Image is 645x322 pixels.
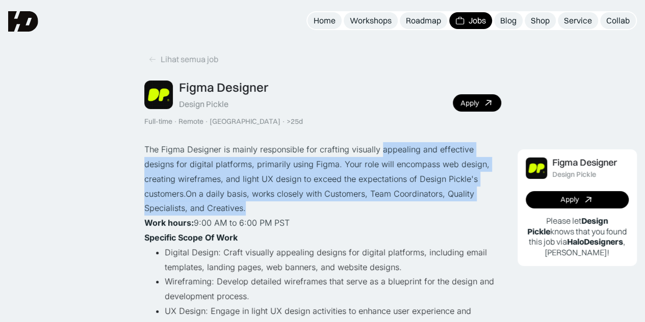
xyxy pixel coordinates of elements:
div: Figma Designer [552,157,617,168]
p: The Figma Designer is mainly responsible for crafting visually appealing and effective designs fo... [144,142,501,216]
div: Service [564,15,592,26]
img: Job Image [526,157,547,179]
div: Figma Designer [179,80,268,95]
a: Apply [453,94,501,112]
p: ‍ 9:00 AM to 6:00 PM PST [144,216,501,230]
div: Remote [178,117,203,126]
div: Apply [460,99,479,108]
li: Digital Design: Craft visually appealing designs for digital platforms, including email templates... [165,245,501,275]
a: Home [307,12,342,29]
div: Blog [500,15,517,26]
a: Roadmap [400,12,447,29]
b: HaloDesigners [567,236,623,247]
a: Apply [526,191,629,208]
li: Wireframing: Develop detailed wireframes that serve as a blueprint for the design and development... [165,274,501,304]
a: Lihat semua job [144,51,222,68]
div: Shop [531,15,550,26]
div: Jobs [469,15,486,26]
div: Lihat semua job [161,54,218,65]
div: >25d [287,117,303,126]
div: Workshops [350,15,392,26]
a: Blog [494,12,523,29]
div: · [173,117,177,126]
strong: Specific Scope Of Work [144,232,238,243]
a: Jobs [449,12,492,29]
p: Please let knows that you found this job via , [PERSON_NAME]! [526,216,629,258]
div: · [281,117,286,126]
div: Design Pickle [179,99,228,110]
div: Full-time [144,117,172,126]
a: Shop [525,12,556,29]
div: Apply [560,195,579,204]
img: Job Image [144,81,173,109]
div: Home [314,15,336,26]
b: Design Pickle [527,216,608,236]
div: · [204,117,209,126]
strong: Work hours: [144,218,194,228]
a: Collab [600,12,636,29]
div: Roadmap [406,15,441,26]
p: ‍ [144,230,501,245]
a: Service [558,12,598,29]
div: Collab [606,15,630,26]
a: Workshops [344,12,398,29]
div: [GEOGRAPHIC_DATA] [210,117,280,126]
div: Design Pickle [552,170,596,179]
